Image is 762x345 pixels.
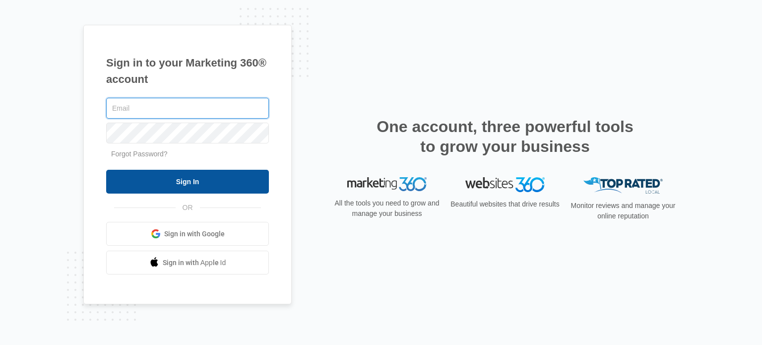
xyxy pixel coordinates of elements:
p: Monitor reviews and manage your online reputation [568,201,679,221]
img: Top Rated Local [583,177,663,194]
span: OR [176,203,200,213]
a: Sign in with Google [106,222,269,246]
p: All the tools you need to grow and manage your business [331,198,443,219]
input: Email [106,98,269,119]
a: Forgot Password? [111,150,168,158]
h1: Sign in to your Marketing 360® account [106,55,269,87]
img: Websites 360 [465,177,545,192]
p: Beautiful websites that drive results [449,199,561,209]
a: Sign in with Apple Id [106,251,269,275]
span: Sign in with Google [164,229,225,239]
img: Marketing 360 [347,177,427,191]
h2: One account, three powerful tools to grow your business [374,117,636,156]
input: Sign In [106,170,269,194]
span: Sign in with Apple Id [163,258,226,268]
